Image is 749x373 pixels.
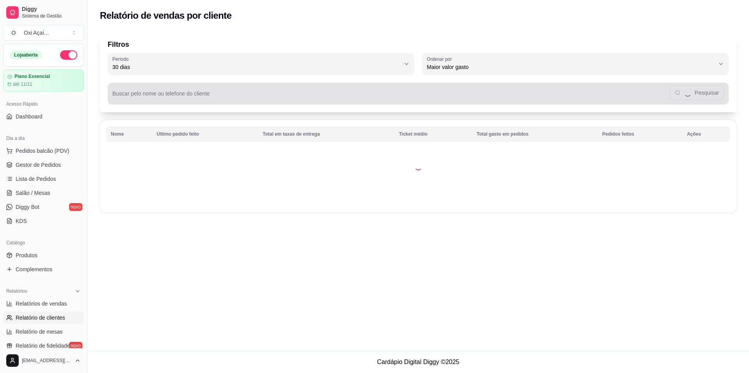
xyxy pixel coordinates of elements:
[3,145,84,157] button: Pedidos balcão (PDV)
[112,93,669,101] input: Buscar pelo nome ou telefone do cliente
[16,203,39,211] span: Diggy Bot
[16,113,43,120] span: Dashboard
[22,13,81,19] span: Sistema de Gestão
[16,300,67,308] span: Relatórios de vendas
[3,215,84,227] a: KDS
[3,339,84,352] a: Relatório de fidelidadenovo
[10,51,42,59] div: Loja aberta
[3,311,84,324] a: Relatório de clientes
[16,189,50,197] span: Salão / Mesas
[3,351,84,370] button: [EMAIL_ADDRESS][DOMAIN_NAME]
[87,351,749,373] footer: Cardápio Digital Diggy © 2025
[112,63,400,71] span: 30 dias
[3,25,84,41] button: Select a team
[427,56,454,62] label: Ordenar por
[3,132,84,145] div: Dia a dia
[3,3,84,22] a: DiggySistema de Gestão
[16,314,65,322] span: Relatório de clientes
[16,217,27,225] span: KDS
[108,53,414,75] button: Período30 dias
[16,265,52,273] span: Complementos
[422,53,729,75] button: Ordenar porMaior valor gasto
[108,39,729,50] p: Filtros
[112,56,131,62] label: Período
[427,63,715,71] span: Maior valor gasto
[3,110,84,123] a: Dashboard
[60,50,77,60] button: Alterar Status
[414,163,422,170] div: Loading
[10,29,18,37] span: O
[16,161,61,169] span: Gestor de Pedidos
[100,9,232,22] h2: Relatório de vendas por cliente
[22,6,81,13] span: Diggy
[16,328,63,336] span: Relatório de mesas
[3,69,84,92] a: Plano Essencialaté 11/11
[16,175,56,183] span: Lista de Pedidos
[3,297,84,310] a: Relatórios de vendas
[3,249,84,262] a: Produtos
[3,173,84,185] a: Lista de Pedidos
[3,263,84,276] a: Complementos
[14,74,50,80] article: Plano Essencial
[6,288,27,294] span: Relatórios
[3,187,84,199] a: Salão / Mesas
[3,325,84,338] a: Relatório de mesas
[3,237,84,249] div: Catálogo
[3,201,84,213] a: Diggy Botnovo
[16,342,70,350] span: Relatório de fidelidade
[22,357,71,364] span: [EMAIL_ADDRESS][DOMAIN_NAME]
[3,159,84,171] a: Gestor de Pedidos
[13,81,32,87] article: até 11/11
[16,251,37,259] span: Produtos
[16,147,69,155] span: Pedidos balcão (PDV)
[3,98,84,110] div: Acesso Rápido
[24,29,49,37] div: Oxi Açaí ...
